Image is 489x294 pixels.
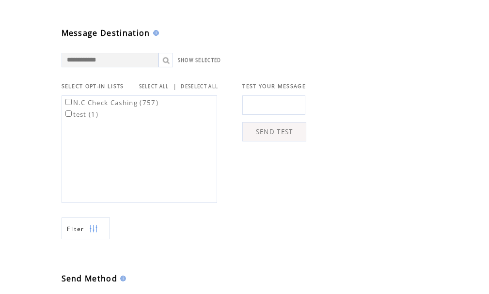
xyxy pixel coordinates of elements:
a: DESELECT ALL [181,83,218,90]
label: N.C Check Cashing (757) [63,98,159,107]
img: filters.png [89,218,98,240]
label: test (1) [63,110,99,119]
img: help.gif [150,30,159,36]
img: help.gif [117,276,126,281]
span: Show filters [67,225,84,233]
span: SELECT OPT-IN LISTS [62,83,124,90]
a: SEND TEST [242,122,306,141]
a: Filter [62,217,110,239]
input: N.C Check Cashing (757) [65,99,72,105]
span: Send Method [62,273,118,284]
a: SELECT ALL [139,83,169,90]
span: TEST YOUR MESSAGE [242,83,306,90]
a: SHOW SELECTED [178,57,221,63]
input: test (1) [65,110,72,117]
span: Message Destination [62,28,150,38]
span: | [173,82,177,91]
